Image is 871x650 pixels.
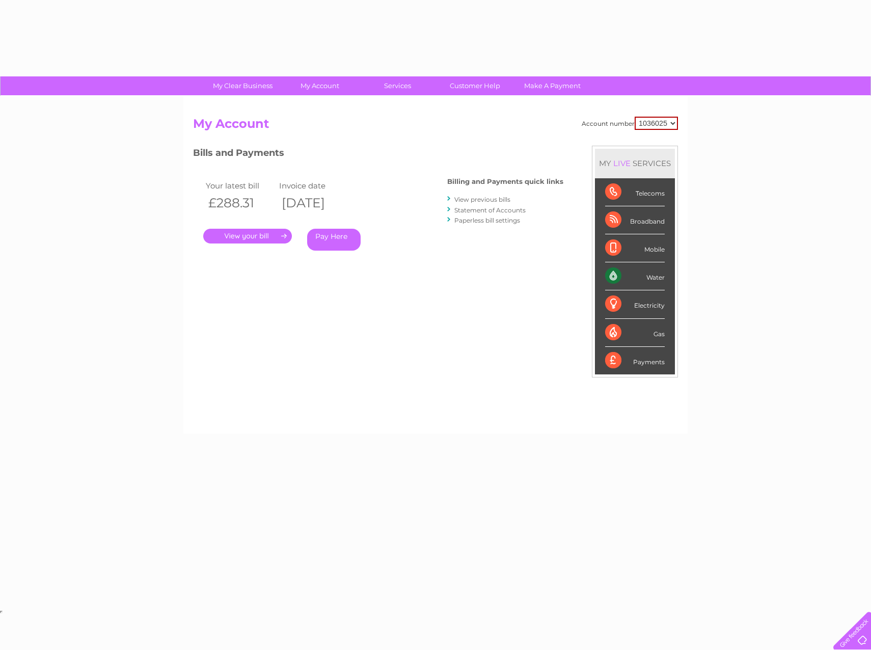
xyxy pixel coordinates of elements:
a: . [203,229,292,243]
a: View previous bills [454,196,510,203]
div: Payments [605,347,665,374]
h3: Bills and Payments [193,146,563,164]
div: Mobile [605,234,665,262]
div: Broadband [605,206,665,234]
a: Customer Help [433,76,517,95]
div: Account number [582,117,678,130]
a: My Account [278,76,362,95]
a: My Clear Business [201,76,285,95]
h2: My Account [193,117,678,136]
div: Telecoms [605,178,665,206]
a: Services [356,76,440,95]
td: Your latest bill [203,179,277,193]
h4: Billing and Payments quick links [447,178,563,185]
div: LIVE [611,158,633,168]
th: [DATE] [277,193,350,213]
a: Pay Here [307,229,361,251]
a: Statement of Accounts [454,206,526,214]
div: MY SERVICES [595,149,675,178]
div: Water [605,262,665,290]
div: Gas [605,319,665,347]
th: £288.31 [203,193,277,213]
a: Make A Payment [510,76,594,95]
td: Invoice date [277,179,350,193]
div: Electricity [605,290,665,318]
a: Paperless bill settings [454,216,520,224]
